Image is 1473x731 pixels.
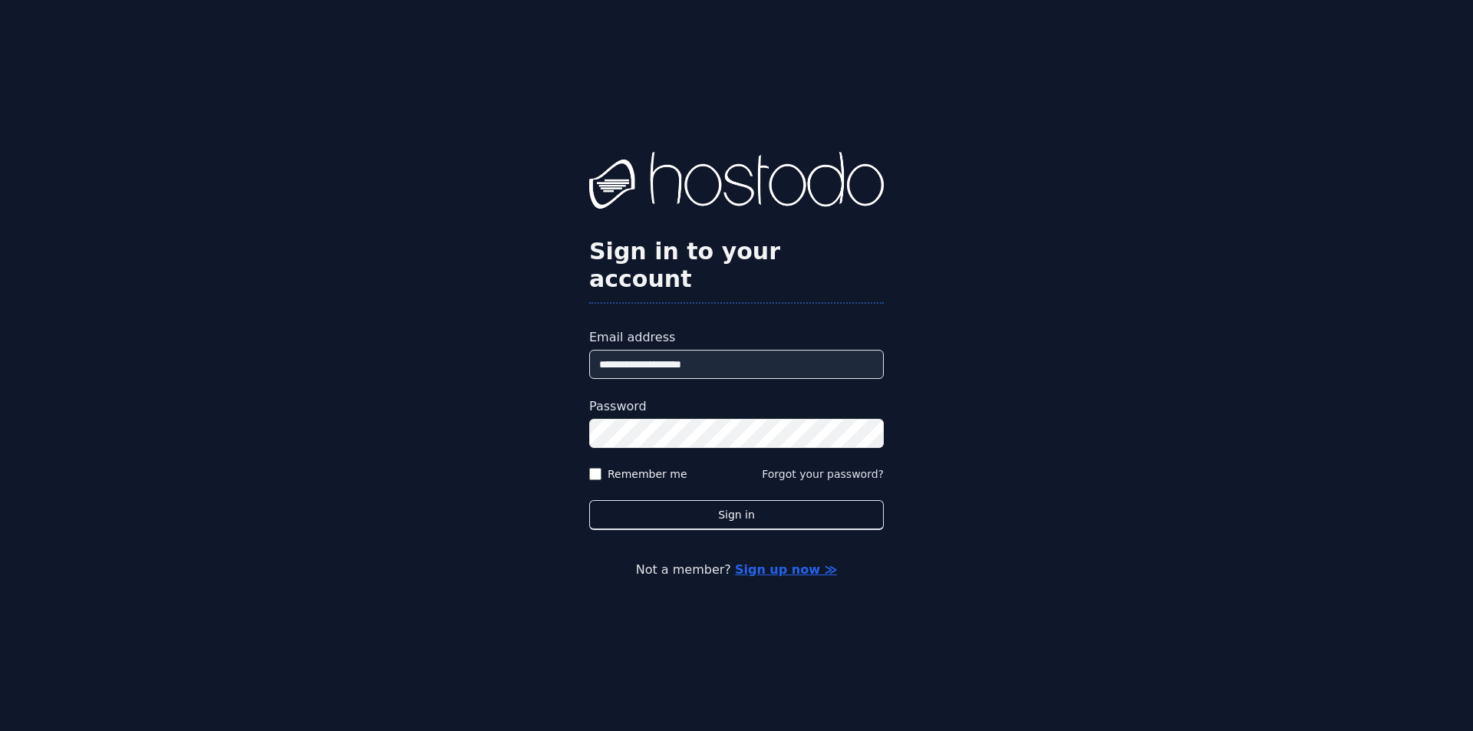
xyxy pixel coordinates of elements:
[608,466,687,482] label: Remember me
[589,152,884,213] img: Hostodo
[74,561,1399,579] p: Not a member?
[589,500,884,530] button: Sign in
[762,466,884,482] button: Forgot your password?
[589,397,884,416] label: Password
[735,562,837,577] a: Sign up now ≫
[589,238,884,293] h2: Sign in to your account
[589,328,884,347] label: Email address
